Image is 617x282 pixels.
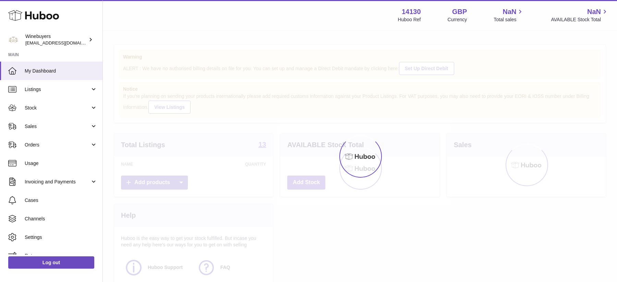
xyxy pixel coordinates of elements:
[402,7,421,16] strong: 14130
[503,7,516,16] span: NaN
[551,7,609,23] a: NaN AVAILABLE Stock Total
[25,86,90,93] span: Listings
[587,7,601,16] span: NaN
[25,216,97,222] span: Channels
[494,7,524,23] a: NaN Total sales
[25,33,87,46] div: Winebuyers
[25,142,90,148] span: Orders
[25,197,97,204] span: Cases
[25,123,90,130] span: Sales
[25,179,90,185] span: Invoicing and Payments
[8,35,19,45] img: ben@winebuyers.com
[25,160,97,167] span: Usage
[551,16,609,23] span: AVAILABLE Stock Total
[452,7,467,16] strong: GBP
[25,253,97,259] span: Returns
[25,105,90,111] span: Stock
[25,234,97,241] span: Settings
[494,16,524,23] span: Total sales
[448,16,467,23] div: Currency
[25,68,97,74] span: My Dashboard
[25,40,101,46] span: [EMAIL_ADDRESS][DOMAIN_NAME]
[8,256,94,269] a: Log out
[398,16,421,23] div: Huboo Ref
